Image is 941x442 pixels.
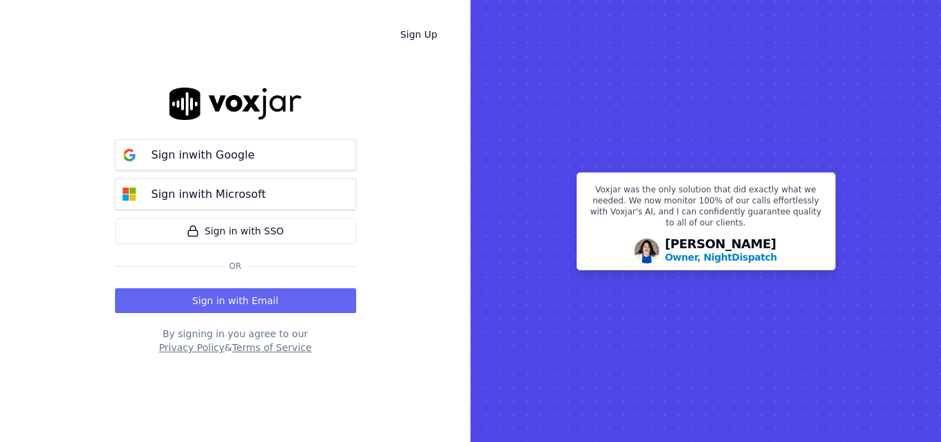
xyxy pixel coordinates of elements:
a: Sign Up [389,22,448,47]
button: Privacy Policy [159,341,225,354]
p: Voxjar was the only solution that did exactly what we needed. We now monitor 100% of our calls ef... [586,184,827,234]
span: Or [224,261,247,272]
button: Terms of Service [232,341,311,354]
img: google Sign in button [116,141,143,169]
div: [PERSON_NAME] [665,238,777,264]
button: Sign in with Email [115,288,356,313]
img: microsoft Sign in button [116,181,143,208]
button: Sign inwith Microsoft [115,179,356,210]
a: Sign in with SSO [115,218,356,244]
div: By signing in you agree to our & [115,327,356,354]
button: Sign inwith Google [115,139,356,170]
img: Avatar [634,239,659,263]
p: Sign in with Microsoft [152,186,266,203]
p: Sign in with Google [152,147,255,163]
p: Owner, NightDispatch [665,250,777,264]
img: logo [169,88,302,120]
